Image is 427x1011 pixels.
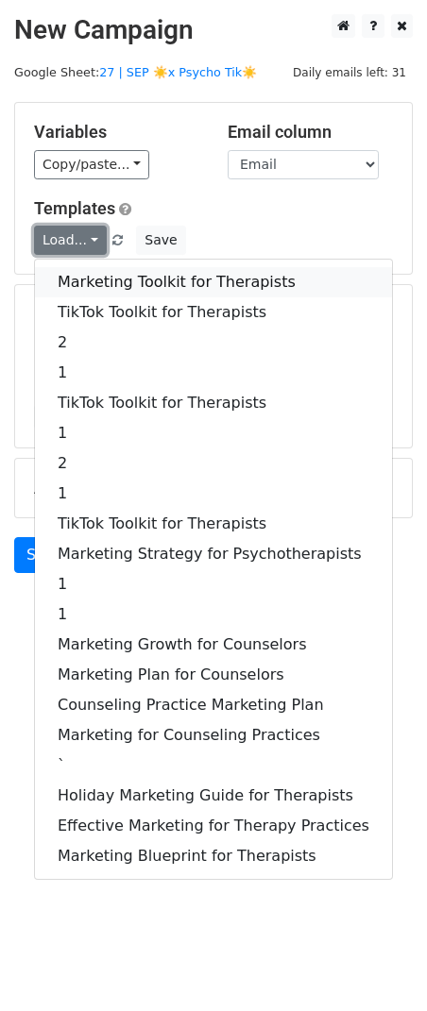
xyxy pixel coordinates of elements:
[35,569,392,599] a: 1
[35,841,392,871] a: Marketing Blueprint for Therapists
[35,448,392,479] a: 2
[136,226,185,255] button: Save
[34,198,115,218] a: Templates
[34,226,107,255] a: Load...
[35,388,392,418] a: TikTok Toolkit for Therapists
[35,720,392,750] a: Marketing for Counseling Practices
[228,122,393,143] h5: Email column
[35,781,392,811] a: Holiday Marketing Guide for Therapists
[35,539,392,569] a: Marketing Strategy for Psychotherapists
[286,65,413,79] a: Daily emails left: 31
[34,122,199,143] h5: Variables
[35,358,392,388] a: 1
[35,328,392,358] a: 2
[35,479,392,509] a: 1
[35,509,392,539] a: TikTok Toolkit for Therapists
[99,65,257,79] a: 27 | SEP ☀️x Psycho Tik☀️
[35,690,392,720] a: Counseling Practice Marketing Plan
[35,267,392,297] a: Marketing Toolkit for Therapists
[35,660,392,690] a: Marketing Plan for Counselors
[35,630,392,660] a: Marketing Growth for Counselors
[35,750,392,781] a: `
[14,65,257,79] small: Google Sheet:
[14,14,413,46] h2: New Campaign
[14,537,77,573] a: Send
[35,599,392,630] a: 1
[34,150,149,179] a: Copy/paste...
[35,297,392,328] a: TikTok Toolkit for Therapists
[333,920,427,1011] iframe: Chat Widget
[35,418,392,448] a: 1
[286,62,413,83] span: Daily emails left: 31
[35,811,392,841] a: Effective Marketing for Therapy Practices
